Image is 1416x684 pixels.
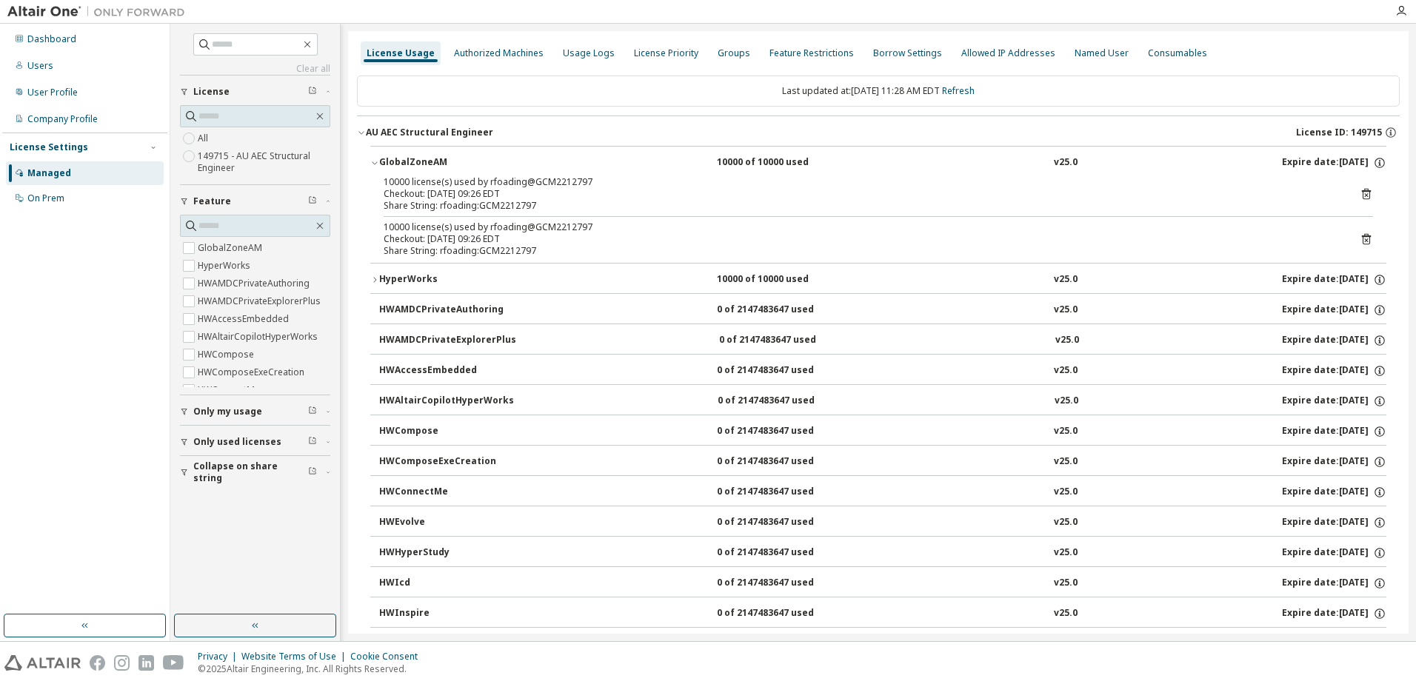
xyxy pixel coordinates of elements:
[379,506,1386,539] button: HWEvolve0 of 2147483647 usedv25.0Expire date:[DATE]
[717,304,850,317] div: 0 of 2147483647 used
[1054,425,1078,438] div: v25.0
[384,176,1337,188] div: 10000 license(s) used by rfoading@GCM2212797
[961,47,1055,59] div: Allowed IP Addresses
[114,655,130,671] img: instagram.svg
[717,455,850,469] div: 0 of 2147483647 used
[1054,486,1078,499] div: v25.0
[308,466,317,478] span: Clear filter
[1282,364,1386,378] div: Expire date: [DATE]
[198,130,211,147] label: All
[1282,486,1386,499] div: Expire date: [DATE]
[193,195,231,207] span: Feature
[379,395,514,408] div: HWAltairCopilotHyperWorks
[873,47,942,59] div: Borrow Settings
[1055,334,1079,347] div: v25.0
[717,607,850,620] div: 0 of 2147483647 used
[370,264,1386,296] button: HyperWorks10000 of 10000 usedv25.0Expire date:[DATE]
[27,60,53,72] div: Users
[379,334,516,347] div: HWAMDCPrivateExplorerPlus
[27,167,71,179] div: Managed
[1296,127,1382,138] span: License ID: 149715
[1054,455,1078,469] div: v25.0
[27,87,78,98] div: User Profile
[1054,156,1078,170] div: v25.0
[379,628,1386,660] button: HWInspireBase0 of 2147483647 usedv25.0Expire date:[DATE]
[193,436,281,448] span: Only used licenses
[379,294,1386,326] button: HWAMDCPrivateAuthoring0 of 2147483647 usedv25.0Expire date:[DATE]
[1282,546,1386,560] div: Expire date: [DATE]
[717,486,850,499] div: 0 of 2147483647 used
[379,156,512,170] div: GlobalZoneAM
[10,141,88,153] div: License Settings
[563,47,615,59] div: Usage Logs
[379,486,512,499] div: HWConnectMe
[384,245,1337,257] div: Share String: rfoading:GCM2212797
[634,47,698,59] div: License Priority
[717,156,850,170] div: 10000 of 10000 used
[1148,47,1207,59] div: Consumables
[718,47,750,59] div: Groups
[454,47,544,59] div: Authorized Machines
[717,273,850,286] div: 10000 of 10000 used
[1282,156,1386,170] div: Expire date: [DATE]
[308,436,317,448] span: Clear filter
[1054,304,1078,317] div: v25.0
[198,328,321,346] label: HWAltairCopilotHyperWorks
[379,273,512,286] div: HyperWorks
[27,113,98,125] div: Company Profile
[138,655,154,671] img: linkedin.svg
[4,655,81,671] img: altair_logo.svg
[180,426,330,458] button: Only used licenses
[384,233,1337,245] div: Checkout: [DATE] 09:26 EDT
[1282,334,1386,347] div: Expire date: [DATE]
[379,415,1386,448] button: HWCompose0 of 2147483647 usedv25.0Expire date:[DATE]
[180,395,330,428] button: Only my usage
[1282,516,1386,529] div: Expire date: [DATE]
[1075,47,1129,59] div: Named User
[379,577,512,590] div: HWIcd
[198,663,427,675] p: © 2025 Altair Engineering, Inc. All Rights Reserved.
[379,324,1386,357] button: HWAMDCPrivateExplorerPlus0 of 2147483647 usedv25.0Expire date:[DATE]
[241,651,350,663] div: Website Terms of Use
[193,406,262,418] span: Only my usage
[180,76,330,108] button: License
[1282,577,1386,590] div: Expire date: [DATE]
[27,192,64,204] div: On Prem
[717,425,850,438] div: 0 of 2147483647 used
[198,292,324,310] label: HWAMDCPrivateExplorerPlus
[1055,395,1078,408] div: v25.0
[180,185,330,218] button: Feature
[1054,546,1078,560] div: v25.0
[198,257,253,275] label: HyperWorks
[198,381,263,399] label: HWConnectMe
[198,275,313,292] label: HWAMDCPrivateAuthoring
[379,607,512,620] div: HWInspire
[198,651,241,663] div: Privacy
[717,364,850,378] div: 0 of 2147483647 used
[379,425,512,438] div: HWCompose
[357,116,1400,149] button: AU AEC Structural EngineerLicense ID: 149715
[379,364,512,378] div: HWAccessEmbedded
[379,355,1386,387] button: HWAccessEmbedded0 of 2147483647 usedv25.0Expire date:[DATE]
[90,655,105,671] img: facebook.svg
[1282,395,1386,408] div: Expire date: [DATE]
[180,63,330,75] a: Clear all
[308,195,317,207] span: Clear filter
[357,76,1400,107] div: Last updated at: [DATE] 11:28 AM EDT
[717,577,850,590] div: 0 of 2147483647 used
[367,47,435,59] div: License Usage
[1282,455,1386,469] div: Expire date: [DATE]
[379,546,512,560] div: HWHyperStudy
[1282,425,1386,438] div: Expire date: [DATE]
[384,221,1337,233] div: 10000 license(s) used by rfoading@GCM2212797
[379,304,512,317] div: HWAMDCPrivateAuthoring
[180,456,330,489] button: Collapse on share string
[198,310,292,328] label: HWAccessEmbedded
[717,516,850,529] div: 0 of 2147483647 used
[198,147,330,177] label: 149715 - AU AEC Structural Engineer
[717,546,850,560] div: 0 of 2147483647 used
[370,147,1386,179] button: GlobalZoneAM10000 of 10000 usedv25.0Expire date:[DATE]
[719,334,852,347] div: 0 of 2147483647 used
[384,200,1337,212] div: Share String: rfoading:GCM2212797
[384,188,1337,200] div: Checkout: [DATE] 09:26 EDT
